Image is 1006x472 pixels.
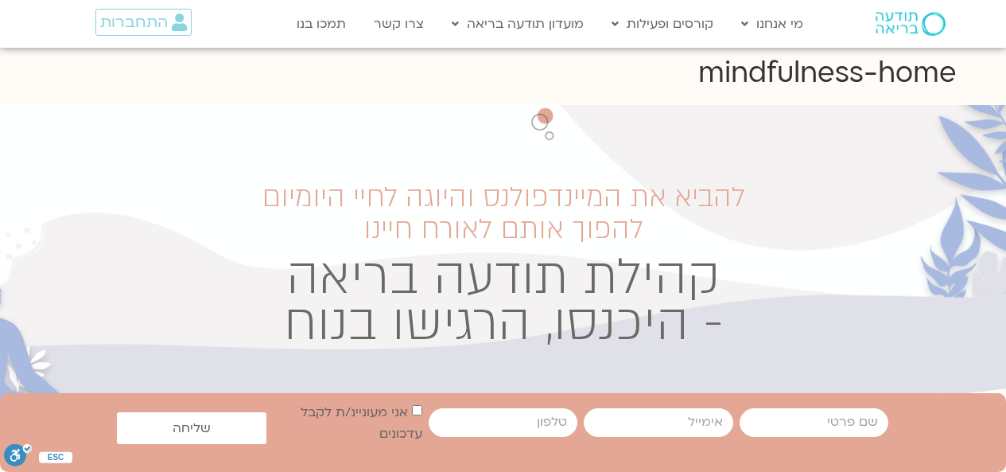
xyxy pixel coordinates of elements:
form: טופס חדש [117,401,888,452]
label: אני מעוניינ/ת לקבל עדכונים [301,404,422,443]
input: אימייל [584,408,733,436]
button: שליחה [117,412,266,444]
a: קורסים ופעילות [604,9,721,39]
input: מותר להשתמש רק במספרים ותווי טלפון (#, -, *, וכו'). [429,408,578,436]
h1: להביא את המיינדפולנס והיוגה לחיי היומיום להפוך אותם לאורח חיינו [146,181,860,245]
a: תמכו בנו [289,9,354,39]
h1: mindfulness-home [50,54,957,92]
span: שליחה [173,421,211,435]
a: מועדון תודעה בריאה [444,9,592,39]
a: מי אנחנו [733,9,811,39]
a: צרו קשר [366,9,432,39]
input: שם פרטי [740,408,889,436]
img: תודעה בריאה [876,12,946,36]
span: התחברות [100,14,168,31]
h1: קהילת תודעה בריאה - היכנסו, הרגישו בנוח [146,255,860,346]
a: התחברות [95,9,192,36]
